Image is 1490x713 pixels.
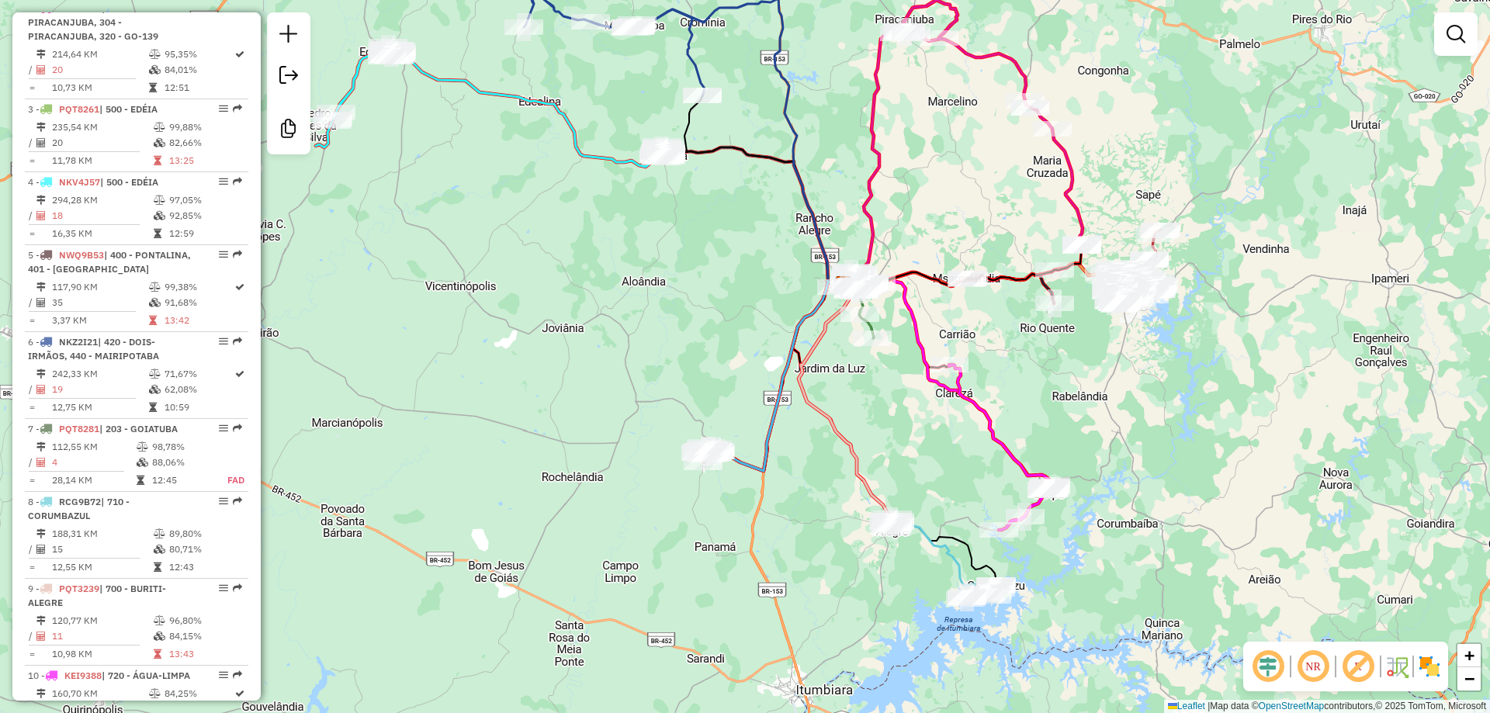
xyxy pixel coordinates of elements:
em: Rota exportada [233,497,242,506]
td: = [28,313,36,328]
td: 98,78% [151,439,212,455]
em: Opções [219,424,228,433]
i: Tempo total em rota [149,403,157,412]
i: Tempo total em rota [149,83,157,92]
td: 19 [51,382,148,397]
td: = [28,559,36,575]
span: 4 - [28,176,158,188]
span: ONG8431 [59,2,102,14]
td: 13:43 [168,646,242,662]
td: = [28,153,36,168]
td: 12:43 [168,559,242,575]
em: Rota exportada [233,250,242,259]
em: Rota exportada [233,177,242,186]
div: Atividade não roteirizada - NUNES SUPERMERCADO [693,441,732,456]
a: Exibir filtros [1440,19,1471,50]
i: Distância Total [36,616,46,625]
td: 160,70 KM [51,686,148,701]
em: Opções [219,177,228,186]
i: Total de Atividades [36,458,46,467]
td: 117,90 KM [51,279,148,295]
td: 112,55 KM [51,439,136,455]
span: | 300 - PIRACANJUBA, 304 - PIRACANJUBA, 320 - GO-139 [28,2,158,42]
em: Opções [219,337,228,346]
i: % de utilização da cubagem [154,211,165,220]
td: 84,15% [168,628,242,644]
i: Tempo total em rota [154,229,161,238]
td: 82,66% [168,135,242,151]
td: 4 [51,455,136,470]
td: / [28,208,36,223]
i: % de utilização do peso [154,123,165,132]
td: 84,25% [164,686,234,701]
span: Exibir rótulo [1339,648,1377,685]
em: Opções [219,104,228,113]
i: % de utilização do peso [149,369,161,379]
span: | 710 - CORUMBAZUL [28,496,130,521]
td: 188,31 KM [51,526,153,542]
em: Rota exportada [233,104,242,113]
span: | 203 - GOIATUBA [99,423,178,434]
em: Rota exportada [233,670,242,680]
i: Total de Atividades [36,632,46,641]
span: RCG9B72 [59,496,101,507]
a: Exportar sessão [273,60,304,95]
span: 10 - [28,670,190,681]
td: 10:59 [164,400,234,415]
td: 11 [51,628,153,644]
td: 16,35 KM [51,226,153,241]
td: 12:59 [168,226,242,241]
td: 95,35% [164,47,234,62]
td: 99,38% [164,279,234,295]
span: Ocultar deslocamento [1249,648,1287,685]
td: 214,64 KM [51,47,148,62]
i: % de utilização do peso [149,50,161,59]
td: 12,55 KM [51,559,153,575]
i: Rota otimizada [235,689,244,698]
i: Tempo total em rota [154,156,161,165]
td: 80,71% [168,542,242,557]
span: | 500 - EDÉIA [99,103,158,115]
i: Rota otimizada [235,50,244,59]
i: Tempo total em rota [154,562,161,572]
span: | 500 - EDÉIA [100,176,158,188]
span: NKV4J57 [59,176,100,188]
a: Criar modelo [273,113,304,148]
i: Distância Total [36,442,46,452]
td: 13:42 [164,313,234,328]
em: Rota exportada [233,424,242,433]
img: Exibir/Ocultar setores [1417,654,1442,679]
i: Total de Atividades [36,385,46,394]
i: Total de Atividades [36,298,46,307]
span: 3 - [28,103,158,115]
td: 96,80% [168,613,242,628]
i: % de utilização da cubagem [149,65,161,74]
td: 15 [51,542,153,557]
td: = [28,472,36,488]
td: / [28,295,36,310]
td: 13:25 [168,153,242,168]
a: OpenStreetMap [1259,701,1325,711]
i: % de utilização da cubagem [149,385,161,394]
span: KEI9388 [64,670,102,681]
div: Atividade não roteirizada - EMPORIO JL [817,279,856,295]
td: / [28,382,36,397]
i: Distância Total [36,369,46,379]
td: 18 [51,208,153,223]
i: % de utilização do peso [149,282,161,292]
td: 12:51 [164,80,234,95]
i: % de utilização do peso [154,529,165,538]
i: Rota otimizada [235,369,244,379]
img: Fluxo de ruas [1384,654,1409,679]
i: Distância Total [36,282,46,292]
td: 12,75 KM [51,400,148,415]
a: Leaflet [1168,701,1205,711]
td: 97,05% [168,192,242,208]
td: / [28,542,36,557]
span: 5 - [28,249,191,275]
td: 235,54 KM [51,119,153,135]
img: Pereira [833,275,854,296]
td: 20 [51,135,153,151]
div: Map data © contributors,© 2025 TomTom, Microsoft [1164,700,1490,713]
i: % de utilização do peso [154,616,165,625]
